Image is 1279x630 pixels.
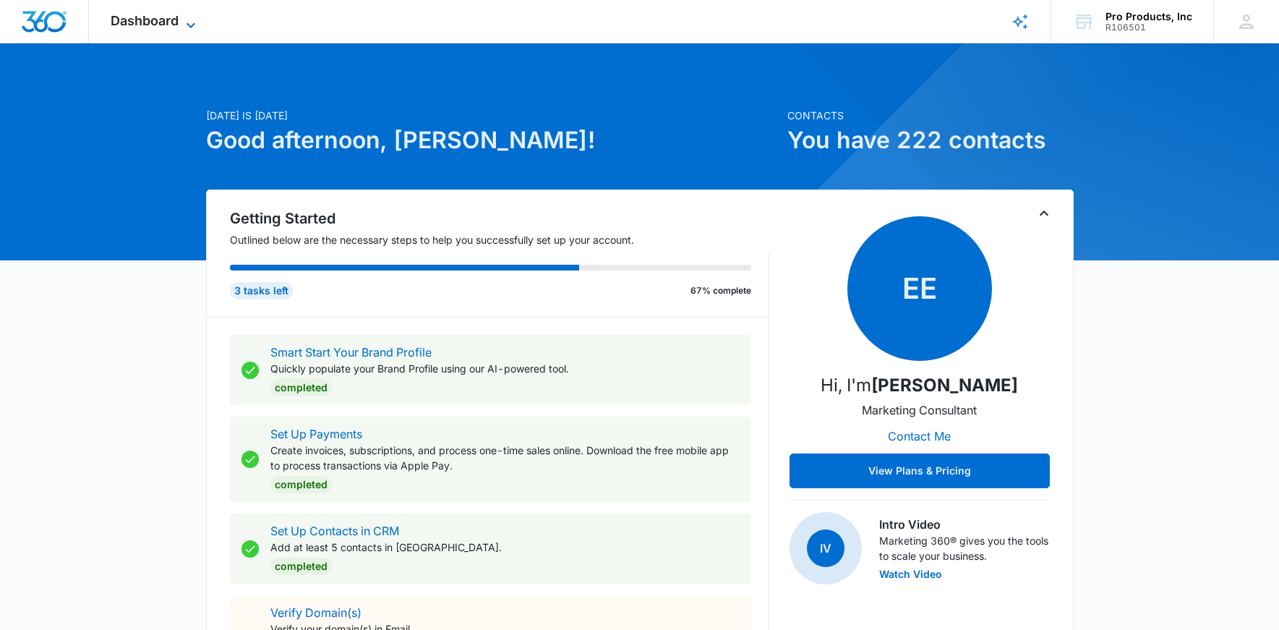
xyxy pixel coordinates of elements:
a: Set Up Contacts in CRM [270,524,399,538]
button: Watch Video [879,569,942,579]
p: Contacts [787,108,1074,123]
button: View Plans & Pricing [790,454,1050,488]
h2: Getting Started [230,208,769,229]
button: Contact Me [873,419,965,454]
p: Marketing 360® gives you the tools to scale your business. [879,533,1050,563]
h1: Good afternoon, [PERSON_NAME]! [206,123,779,158]
p: Create invoices, subscriptions, and process one-time sales online. Download the free mobile app t... [270,443,740,473]
div: Completed [270,558,332,575]
div: account id [1105,22,1192,33]
div: account name [1105,11,1192,22]
h3: Intro Video [879,516,1050,533]
strong: [PERSON_NAME] [871,375,1018,396]
p: Hi, I'm [821,373,1018,399]
h1: You have 222 contacts [787,123,1074,158]
div: Completed [270,379,332,396]
div: Completed [270,476,332,493]
button: Toggle Collapse [1035,205,1053,222]
p: 67% complete [690,284,751,297]
span: ee [847,216,992,361]
div: 3 tasks left [230,282,293,299]
a: Set Up Payments [270,427,362,441]
p: Outlined below are the necessary steps to help you successfully set up your account. [230,232,769,247]
p: Add at least 5 contacts in [GEOGRAPHIC_DATA]. [270,540,502,555]
p: [DATE] is [DATE] [206,108,779,123]
p: Quickly populate your Brand Profile using our AI-powered tool. [270,361,569,376]
span: IV [807,529,844,567]
p: Marketing Consultant [862,401,977,419]
a: Verify Domain(s) [270,605,362,620]
span: Dashboard [111,13,179,28]
a: Smart Start Your Brand Profile [270,345,432,359]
